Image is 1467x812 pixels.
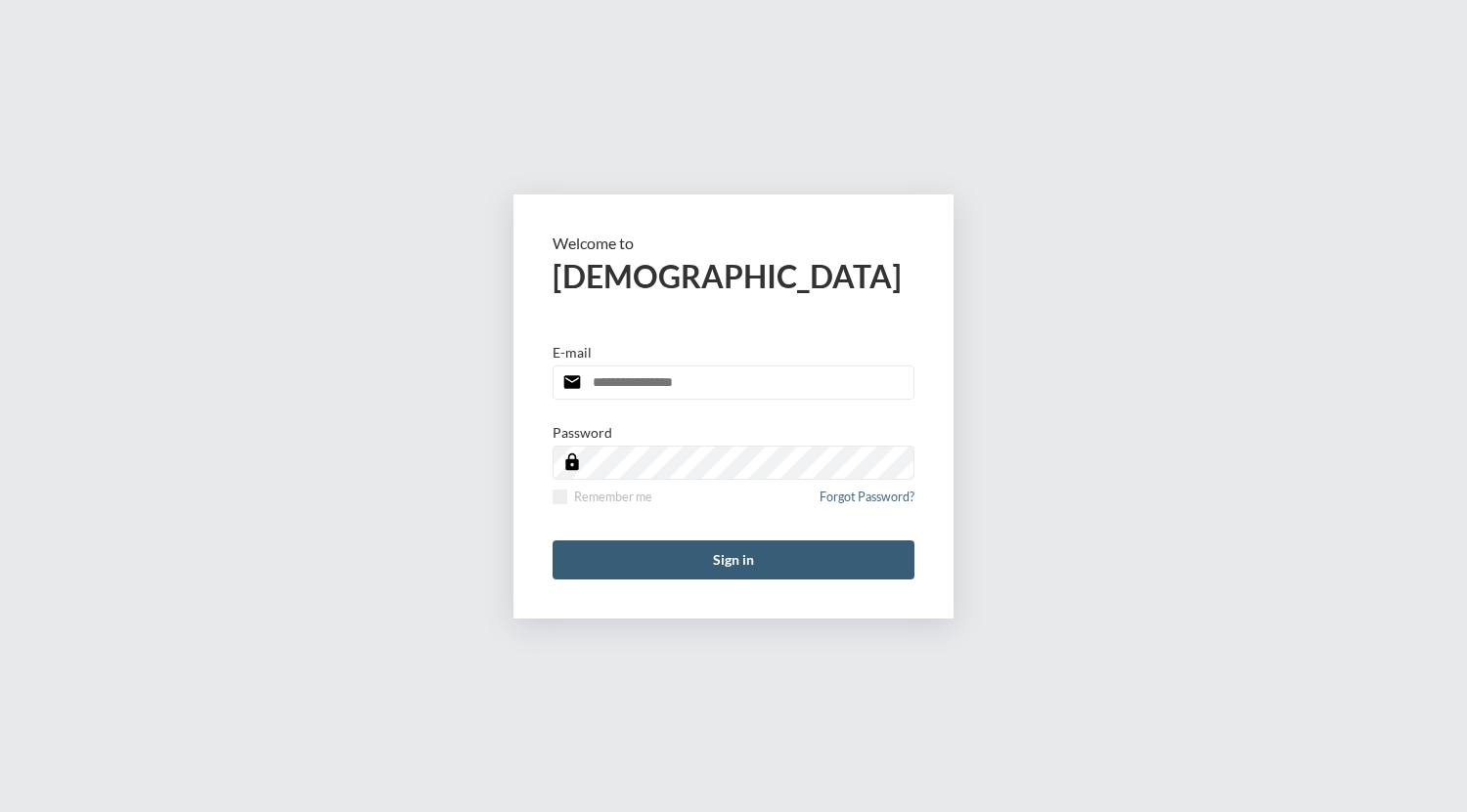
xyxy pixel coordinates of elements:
label: Remember me [553,490,652,504]
p: Welcome to [553,234,914,252]
a: Forgot Password? [820,490,914,516]
h2: [DEMOGRAPHIC_DATA] [553,257,914,295]
p: Password [553,424,612,441]
p: E-mail [553,344,592,361]
button: Sign in [553,540,914,579]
